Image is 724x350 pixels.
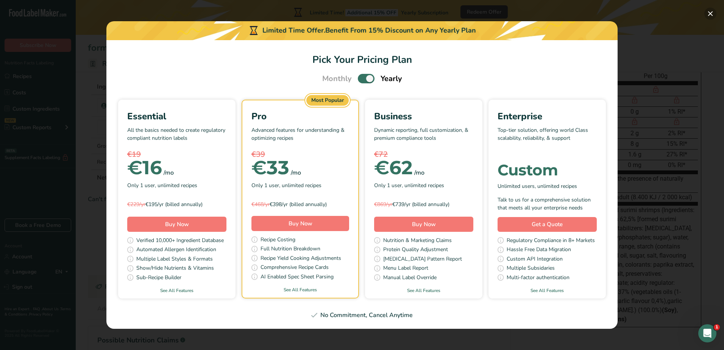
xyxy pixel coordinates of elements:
[242,286,358,293] a: See All Features
[136,273,181,283] span: Sub-Recipe Builder
[251,160,289,175] div: 33
[325,25,476,36] div: Benefit From 15% Discount on Any Yearly Plan
[115,52,609,67] h1: Pick Your Pricing Plan
[165,220,189,228] span: Buy Now
[374,200,473,208] div: €739/yr (billed annually)
[306,95,349,106] div: Most Popular
[136,255,213,264] span: Multiple Label Styles & Formats
[106,21,618,40] div: Limited Time Offer.
[261,254,341,264] span: Recipe Yield Cooking Adjustments
[414,168,424,177] div: /mo
[507,273,570,283] span: Multi-factor authentication
[251,216,349,231] button: Buy Now
[498,182,577,190] span: Unlimited users, unlimited recipes
[127,181,197,189] span: Only 1 user, unlimited recipes
[412,220,436,228] span: Buy Now
[136,236,224,246] span: Verified 10,000+ Ingredient Database
[374,181,444,189] span: Only 1 user, unlimited recipes
[118,287,236,294] a: See All Features
[507,236,595,246] span: Regulatory Compliance in 8+ Markets
[532,220,563,229] span: Get a Quote
[289,220,312,227] span: Buy Now
[127,160,162,175] div: 16
[322,73,352,84] span: Monthly
[498,162,597,178] div: Custom
[251,109,349,123] div: Pro
[261,273,334,282] span: AI Enabled Spec Sheet Parsing
[698,324,716,342] iframe: Intercom live chat
[251,200,349,208] div: €398/yr (billed annually)
[261,263,329,273] span: Comprehensive Recipe Cards
[507,245,571,255] span: Hassle Free Data Migration
[115,311,609,320] div: No Commitment, Cancel Anytime
[251,126,349,149] p: Advanced features for understanding & optimizing recipes
[498,109,597,123] div: Enterprise
[127,217,226,232] button: Buy Now
[374,156,389,179] span: €
[251,156,267,179] span: €
[261,245,320,254] span: Full Nutrition Breakdown
[374,126,473,149] p: Dynamic reporting, full customization, & premium compliance tools
[374,149,473,160] div: €72
[251,181,321,189] span: Only 1 user, unlimited recipes
[488,287,606,294] a: See All Features
[714,324,720,330] span: 1
[164,168,174,177] div: /mo
[374,217,473,232] button: Buy Now
[251,201,270,208] span: €468/yr
[136,245,216,255] span: Automated Allergen Identification
[498,196,597,212] div: Talk to us for a comprehensive solution that meets all your enterprise needs
[374,160,413,175] div: 62
[136,264,214,273] span: Show/Hide Nutrients & Vitamins
[261,236,295,245] span: Recipe Costing
[251,149,349,160] div: €39
[383,273,437,283] span: Manual Label Override
[127,156,142,179] span: €
[291,168,301,177] div: /mo
[127,201,145,208] span: €229/yr
[374,109,473,123] div: Business
[383,255,462,264] span: [MEDICAL_DATA] Pattern Report
[127,126,226,149] p: All the basics needed to create regulatory compliant nutrition labels
[383,245,448,255] span: Protein Quality Adjustment
[127,109,226,123] div: Essential
[498,126,597,149] p: Top-tier solution, offering world Class scalability, reliability, & support
[381,73,402,84] span: Yearly
[383,264,428,273] span: Menu Label Report
[507,264,555,273] span: Multiple Subsidaries
[127,149,226,160] div: €19
[383,236,452,246] span: Nutrition & Marketing Claims
[127,200,226,208] div: €195/yr (billed annually)
[365,287,482,294] a: See All Features
[374,201,392,208] span: €869/yr
[498,217,597,232] a: Get a Quote
[507,255,563,264] span: Custom API Integration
